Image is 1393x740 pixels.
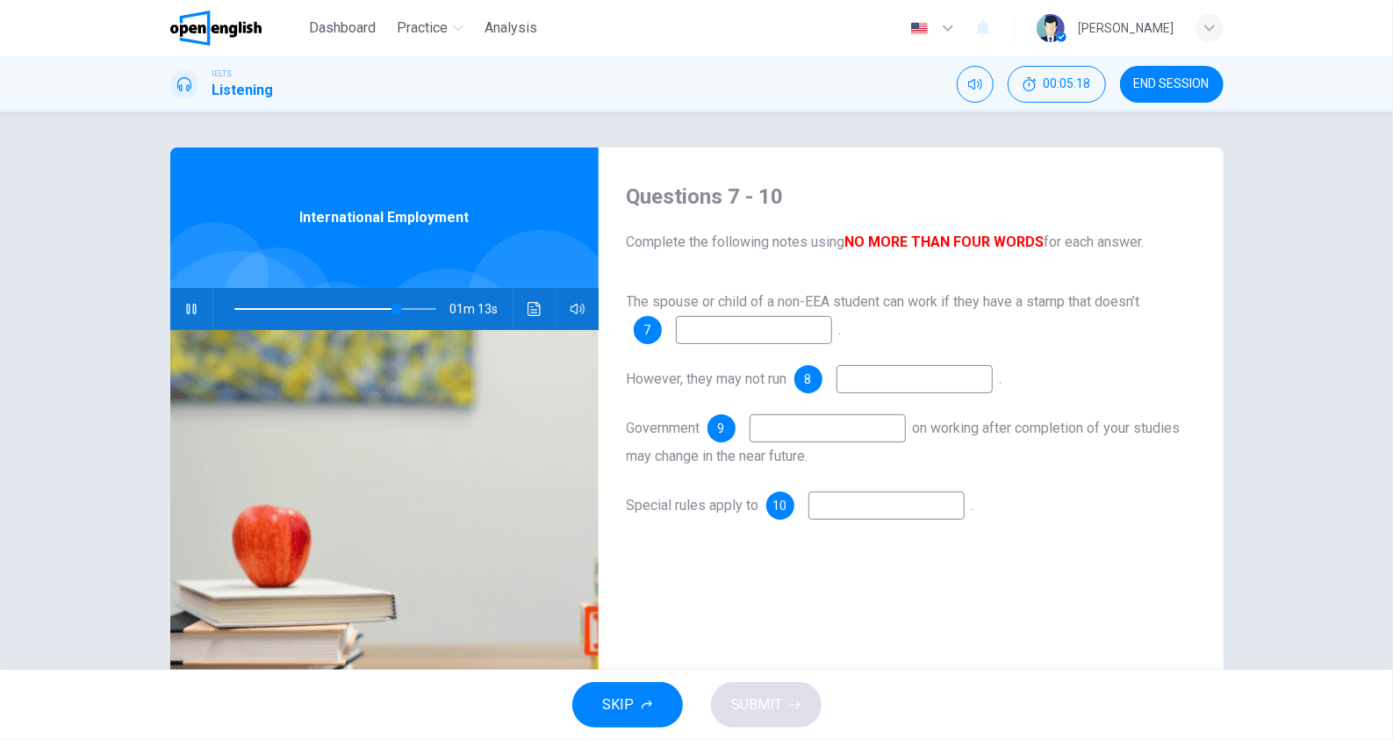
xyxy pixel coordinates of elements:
[397,18,448,39] span: Practice
[170,11,262,46] img: OpenEnglish logo
[1134,77,1210,91] span: END SESSION
[309,18,376,39] span: Dashboard
[627,183,1196,211] h4: Questions 7 - 10
[212,80,274,101] h1: Listening
[805,373,812,385] span: 8
[170,11,303,46] a: OpenEnglish logo
[908,22,930,35] img: en
[627,497,759,514] span: Special rules apply to
[485,18,537,39] span: Analysis
[1000,370,1002,387] span: .
[390,12,470,44] button: Practice
[603,693,635,717] span: SKIP
[450,288,513,330] span: 01m 13s
[718,422,725,435] span: 9
[839,321,842,338] span: .
[957,66,994,103] div: Mute
[1044,77,1091,91] span: 00:05:18
[972,497,974,514] span: .
[212,68,233,80] span: IELTS
[302,12,383,44] button: Dashboard
[773,499,787,512] span: 10
[1037,14,1065,42] img: Profile picture
[521,288,549,330] button: Click to see the audio transcription
[1079,18,1174,39] div: [PERSON_NAME]
[572,682,683,728] button: SKIP
[627,420,700,436] span: Government
[627,293,1140,310] span: The spouse or child of a non-EEA student can work if they have a stamp that doesn’t
[627,232,1196,253] span: Complete the following notes using for each answer.
[644,324,651,336] span: 7
[1008,66,1106,103] div: Hide
[477,12,544,44] button: Analysis
[1008,66,1106,103] button: 00:05:18
[845,233,1045,250] b: NO MORE THAN FOUR WORDS
[1120,66,1224,103] button: END SESSION
[299,207,469,228] span: International Employment
[627,370,787,387] span: However, they may not run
